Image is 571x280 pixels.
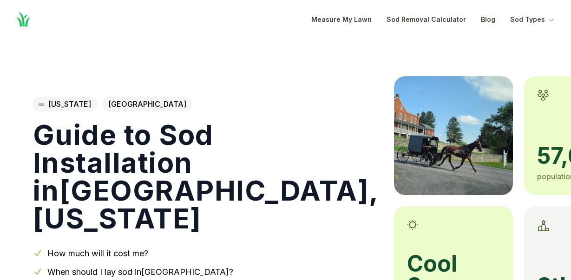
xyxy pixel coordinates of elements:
[33,97,97,111] a: [US_STATE]
[510,14,556,25] button: Sod Types
[387,14,466,25] a: Sod Removal Calculator
[47,267,233,277] a: When should I lay sod in[GEOGRAPHIC_DATA]?
[394,76,513,195] img: A picture of Lancaster
[481,14,495,25] a: Blog
[311,14,372,25] a: Measure My Lawn
[33,121,379,232] h1: Guide to Sod Installation in [GEOGRAPHIC_DATA] , [US_STATE]
[47,248,148,258] a: How much will it cost me?
[103,97,192,111] span: [GEOGRAPHIC_DATA]
[39,103,45,106] img: Pennsylvania state outline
